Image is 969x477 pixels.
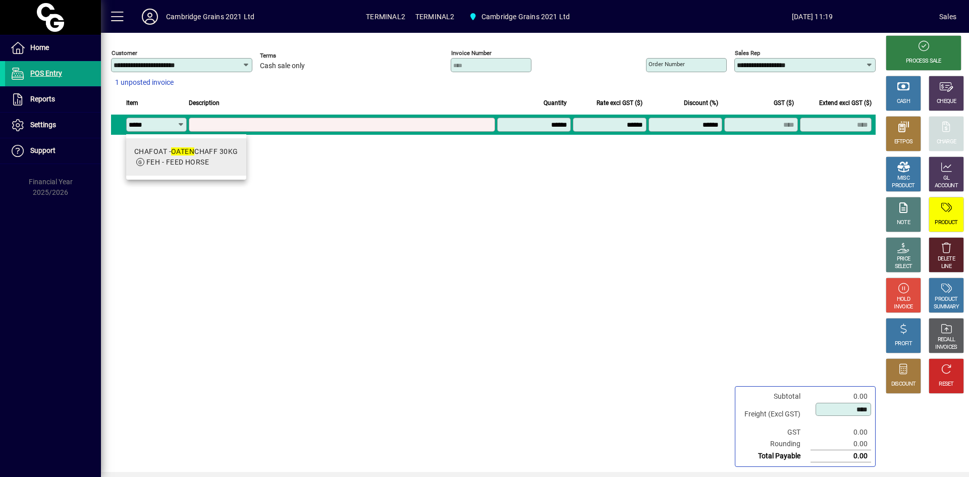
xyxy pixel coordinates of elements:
[115,77,174,88] span: 1 unposted invoice
[811,450,871,462] td: 0.00
[935,219,957,227] div: PRODUCT
[894,303,912,311] div: INVOICE
[146,158,209,166] span: FEH - FEED HORSE
[481,9,570,25] span: Cambridge Grains 2021 Ltd
[189,97,220,109] span: Description
[260,62,305,70] span: Cash sale only
[126,138,246,176] mat-option: CHAFOAT - OATEN CHAFF 30KG
[5,138,101,164] a: Support
[30,146,56,154] span: Support
[685,9,939,25] span: [DATE] 11:19
[464,8,574,26] span: Cambridge Grains 2021 Ltd
[5,113,101,138] a: Settings
[544,97,567,109] span: Quantity
[126,97,138,109] span: Item
[937,98,956,105] div: CHEQUE
[906,58,941,65] div: PROCESS SALE
[111,74,178,92] button: 1 unposted invoice
[134,146,238,157] div: CHAFOAT - CHAFF 30KG
[171,147,194,155] em: OATEN
[895,340,912,348] div: PROFIT
[166,9,254,25] div: Cambridge Grains 2021 Ltd
[134,8,166,26] button: Profile
[935,182,958,190] div: ACCOUNT
[260,52,320,59] span: Terms
[811,438,871,450] td: 0.00
[939,9,956,25] div: Sales
[935,344,957,351] div: INVOICES
[934,303,959,311] div: SUMMARY
[897,296,910,303] div: HOLD
[30,95,55,103] span: Reports
[684,97,718,109] span: Discount (%)
[941,263,951,271] div: LINE
[30,121,56,129] span: Settings
[938,255,955,263] div: DELETE
[891,381,916,388] div: DISCOUNT
[739,427,811,438] td: GST
[811,391,871,402] td: 0.00
[894,138,913,146] div: EFTPOS
[5,87,101,112] a: Reports
[892,182,914,190] div: PRODUCT
[739,391,811,402] td: Subtotal
[451,49,492,57] mat-label: Invoice number
[897,175,909,182] div: MISC
[943,175,950,182] div: GL
[112,49,137,57] mat-label: Customer
[897,98,910,105] div: CASH
[30,43,49,51] span: Home
[897,219,910,227] div: NOTE
[819,97,872,109] span: Extend excl GST ($)
[774,97,794,109] span: GST ($)
[937,138,956,146] div: CHARGE
[597,97,642,109] span: Rate excl GST ($)
[649,61,685,68] mat-label: Order number
[811,427,871,438] td: 0.00
[415,9,455,25] span: TERMINAL2
[739,438,811,450] td: Rounding
[366,9,405,25] span: TERMINAL2
[895,263,912,271] div: SELECT
[735,49,760,57] mat-label: Sales rep
[739,402,811,427] td: Freight (Excl GST)
[935,296,957,303] div: PRODUCT
[938,336,955,344] div: RECALL
[939,381,954,388] div: RESET
[897,255,910,263] div: PRICE
[739,450,811,462] td: Total Payable
[5,35,101,61] a: Home
[30,69,62,77] span: POS Entry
